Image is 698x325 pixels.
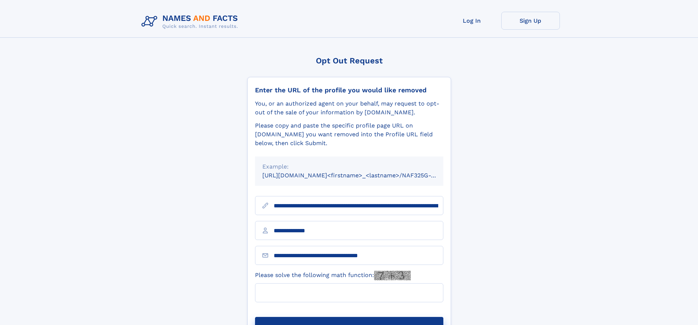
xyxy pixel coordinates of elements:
[247,56,451,65] div: Opt Out Request
[262,172,457,179] small: [URL][DOMAIN_NAME]<firstname>_<lastname>/NAF325G-xxxxxxxx
[139,12,244,32] img: Logo Names and Facts
[255,121,443,148] div: Please copy and paste the specific profile page URL on [DOMAIN_NAME] you want removed into the Pr...
[262,162,436,171] div: Example:
[501,12,560,30] a: Sign Up
[255,271,411,280] label: Please solve the following math function:
[255,99,443,117] div: You, or an authorized agent on your behalf, may request to opt-out of the sale of your informatio...
[443,12,501,30] a: Log In
[255,86,443,94] div: Enter the URL of the profile you would like removed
